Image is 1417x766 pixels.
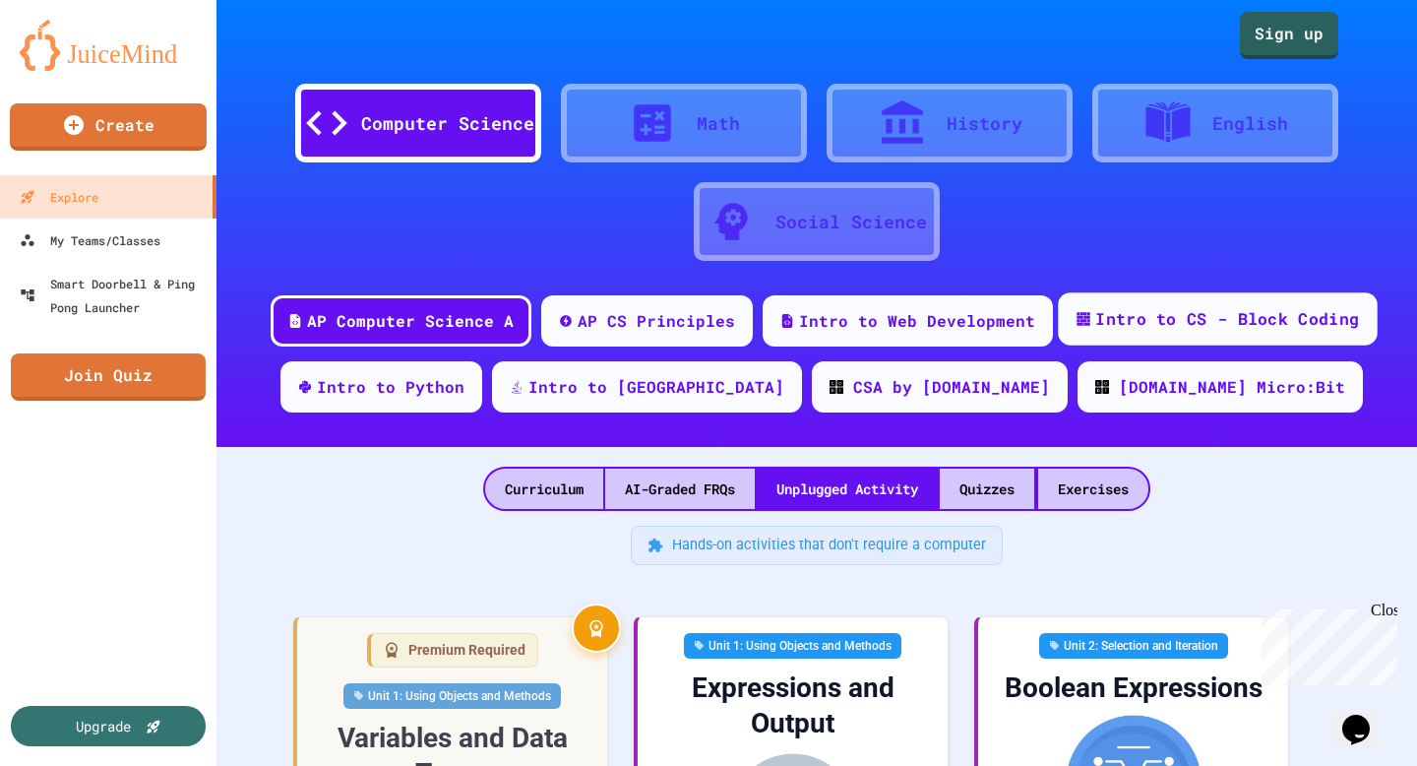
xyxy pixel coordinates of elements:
[10,103,207,151] a: Create
[76,716,131,736] div: Upgrade
[799,309,1035,333] div: Intro to Web Development
[485,469,603,509] div: Curriculum
[853,375,1050,399] div: CSA by [DOMAIN_NAME]
[605,469,755,509] div: AI-Graded FRQs
[317,375,464,399] div: Intro to Python
[307,309,514,333] div: AP Computer Science A
[361,110,534,137] div: Computer Science
[684,633,901,659] div: Unit 1: Using Objects and Methods
[343,683,561,709] div: Unit 1: Using Objects and Methods
[757,469,938,509] div: Unplugged Activity
[20,20,197,71] img: logo-orange.svg
[994,670,1272,706] div: Boolean Expressions
[672,535,986,556] span: Hands-on activities that don't require a computer
[367,633,538,668] div: Premium Required
[830,380,843,394] img: CODE_logo_RGB.png
[20,272,209,319] div: Smart Doorbell & Ping Pong Launcher
[20,185,98,209] div: Explore
[947,110,1022,137] div: History
[1095,380,1109,394] img: CODE_logo_RGB.png
[20,228,160,252] div: My Teams/Classes
[940,469,1034,509] div: Quizzes
[697,110,740,137] div: Math
[11,353,206,401] a: Join Quiz
[1240,12,1338,59] a: Sign up
[653,670,932,742] div: Expressions and Output
[1212,110,1288,137] div: English
[1254,602,1397,685] iframe: chat widget
[1095,307,1359,332] div: Intro to CS - Block Coding
[1038,469,1148,509] div: Exercises
[578,309,735,333] div: AP CS Principles
[8,8,136,125] div: Chat with us now!Close
[1119,375,1345,399] div: [DOMAIN_NAME] Micro:Bit
[1039,633,1228,659] div: Unit 2: Selection and Iteration
[528,375,784,399] div: Intro to [GEOGRAPHIC_DATA]
[775,209,927,235] div: Social Science
[1334,687,1397,746] iframe: chat widget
